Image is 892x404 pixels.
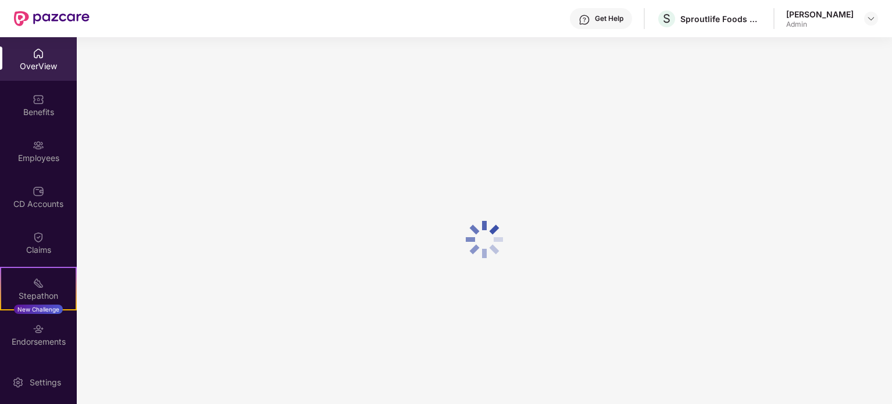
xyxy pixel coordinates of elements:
[1,290,76,302] div: Stepathon
[663,12,670,26] span: S
[33,231,44,243] img: svg+xml;base64,PHN2ZyBpZD0iQ2xhaW0iIHhtbG5zPSJodHRwOi8vd3d3LnczLm9yZy8yMDAwL3N2ZyIgd2lkdGg9IjIwIi...
[14,11,90,26] img: New Pazcare Logo
[786,9,854,20] div: [PERSON_NAME]
[579,14,590,26] img: svg+xml;base64,PHN2ZyBpZD0iSGVscC0zMngzMiIgeG1sbnM9Imh0dHA6Ly93d3cudzMub3JnLzIwMDAvc3ZnIiB3aWR0aD...
[26,377,65,388] div: Settings
[33,48,44,59] img: svg+xml;base64,PHN2ZyBpZD0iSG9tZSIgeG1sbnM9Imh0dHA6Ly93d3cudzMub3JnLzIwMDAvc3ZnIiB3aWR0aD0iMjAiIG...
[33,94,44,105] img: svg+xml;base64,PHN2ZyBpZD0iQmVuZWZpdHMiIHhtbG5zPSJodHRwOi8vd3d3LnczLm9yZy8yMDAwL3N2ZyIgd2lkdGg9Ij...
[866,14,876,23] img: svg+xml;base64,PHN2ZyBpZD0iRHJvcGRvd24tMzJ4MzIiIHhtbG5zPSJodHRwOi8vd3d3LnczLm9yZy8yMDAwL3N2ZyIgd2...
[786,20,854,29] div: Admin
[33,185,44,197] img: svg+xml;base64,PHN2ZyBpZD0iQ0RfQWNjb3VudHMiIGRhdGEtbmFtZT0iQ0QgQWNjb3VudHMiIHhtbG5zPSJodHRwOi8vd3...
[680,13,762,24] div: Sproutlife Foods Private Limited
[12,377,24,388] img: svg+xml;base64,PHN2ZyBpZD0iU2V0dGluZy0yMHgyMCIgeG1sbnM9Imh0dHA6Ly93d3cudzMub3JnLzIwMDAvc3ZnIiB3aW...
[33,140,44,151] img: svg+xml;base64,PHN2ZyBpZD0iRW1wbG95ZWVzIiB4bWxucz0iaHR0cDovL3d3dy53My5vcmcvMjAwMC9zdmciIHdpZHRoPS...
[33,277,44,289] img: svg+xml;base64,PHN2ZyB4bWxucz0iaHR0cDovL3d3dy53My5vcmcvMjAwMC9zdmciIHdpZHRoPSIyMSIgaGVpZ2h0PSIyMC...
[14,305,63,314] div: New Challenge
[33,323,44,335] img: svg+xml;base64,PHN2ZyBpZD0iRW5kb3JzZW1lbnRzIiB4bWxucz0iaHR0cDovL3d3dy53My5vcmcvMjAwMC9zdmciIHdpZH...
[595,14,623,23] div: Get Help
